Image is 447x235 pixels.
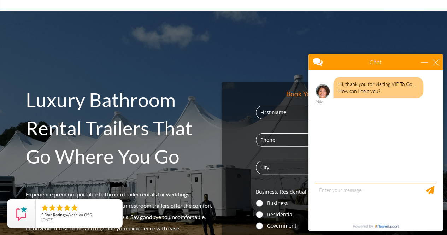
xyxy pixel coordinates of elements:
label: Business [267,200,391,207]
span: 5 [41,212,43,217]
li:  [63,204,71,212]
span: Experience premium portable bathroom trailer rentals for weddings, construction sites, and specia... [26,191,212,231]
input: First Name [256,106,321,119]
span: Star Rating [45,212,65,217]
iframe: Live Chat Box [304,50,447,235]
li:  [48,204,57,212]
legend: Business, Residential or Government? [256,188,346,195]
label: Government [267,222,391,229]
span: by [41,213,117,218]
li:  [70,204,79,212]
div: Book Your Rental [DATE] [286,89,360,99]
input: Phone [256,133,320,147]
label: Residential [267,211,391,218]
img: Review Rating [14,206,29,221]
li:  [41,204,49,212]
li:  [55,204,64,212]
span: [DATE] [41,217,54,222]
input: City [256,161,321,174]
h2: Luxury Bathroom Rental Trailers That Go Where You Go [26,86,218,170]
span: Yeshiva Of S. [69,212,93,217]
